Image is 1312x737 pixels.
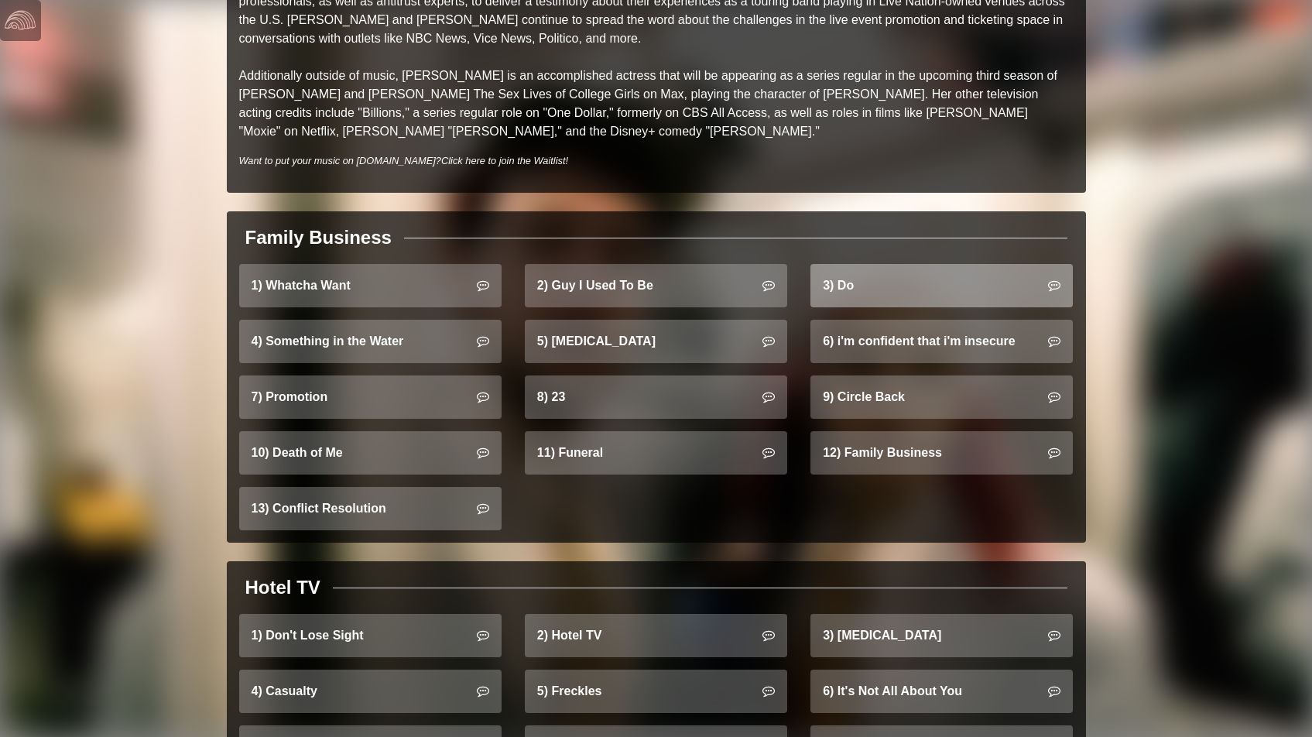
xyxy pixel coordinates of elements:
[239,375,502,419] a: 7) Promotion
[239,670,502,713] a: 4) Casualty
[810,264,1073,307] a: 3) Do
[525,375,787,419] a: 8) 23
[810,431,1073,475] a: 12) Family Business
[525,264,787,307] a: 2) Guy I Used To Be
[810,320,1073,363] a: 6) i'm confident that i'm insecure
[525,320,787,363] a: 5) [MEDICAL_DATA]
[239,431,502,475] a: 10) Death of Me
[810,375,1073,419] a: 9) Circle Back
[810,614,1073,657] a: 3) [MEDICAL_DATA]
[239,487,502,530] a: 13) Conflict Resolution
[810,670,1073,713] a: 6) It's Not All About You
[245,224,392,252] div: Family Business
[5,5,36,36] img: logo-white-4c48a5e4bebecaebe01ca5a9d34031cfd3d4ef9ae749242e8c4bf12ef99f53e8.png
[441,155,568,166] a: Click here to join the Waitlist!
[239,155,569,166] i: Want to put your music on [DOMAIN_NAME]?
[239,264,502,307] a: 1) Whatcha Want
[245,574,320,602] div: Hotel TV
[239,614,502,657] a: 1) Don't Lose Sight
[525,670,787,713] a: 5) Freckles
[239,320,502,363] a: 4) Something in the Water
[525,614,787,657] a: 2) Hotel TV
[525,431,787,475] a: 11) Funeral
